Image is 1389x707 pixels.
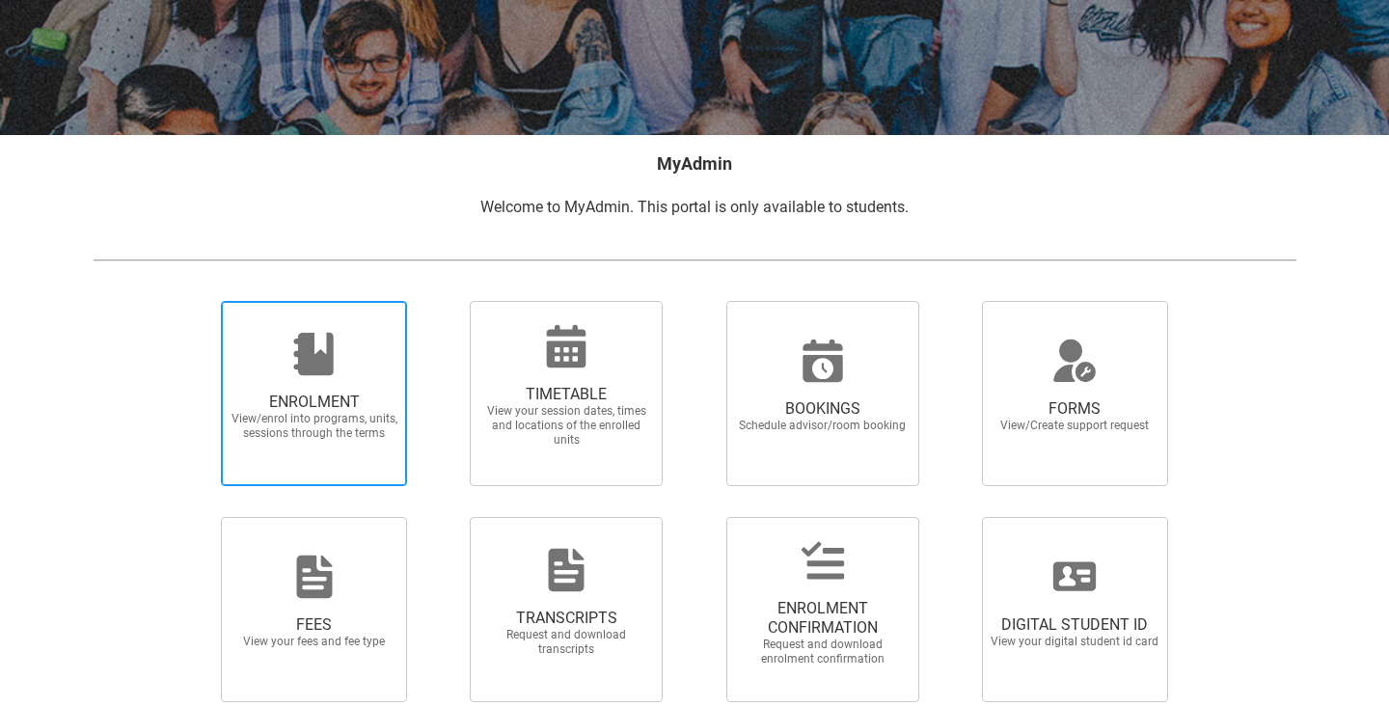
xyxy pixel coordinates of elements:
span: Request and download transcripts [481,628,651,657]
span: View your fees and fee type [230,635,399,649]
span: FORMS [990,399,1159,419]
span: ENROLMENT [230,393,399,412]
span: View your digital student id card [990,635,1159,649]
span: View/enrol into programs, units, sessions through the terms [230,412,399,441]
span: TRANSCRIPTS [481,609,651,628]
span: View your session dates, times and locations of the enrolled units [481,404,651,448]
span: Welcome to MyAdmin. This portal is only available to students. [480,198,909,216]
span: Schedule advisor/room booking [738,419,908,433]
h2: MyAdmin [93,150,1296,177]
span: FEES [230,615,399,635]
span: TIMETABLE [481,385,651,404]
span: ENROLMENT CONFIRMATION [738,599,908,638]
span: DIGITAL STUDENT ID [990,615,1159,635]
span: Request and download enrolment confirmation [738,638,908,666]
span: BOOKINGS [738,399,908,419]
span: View/Create support request [990,419,1159,433]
